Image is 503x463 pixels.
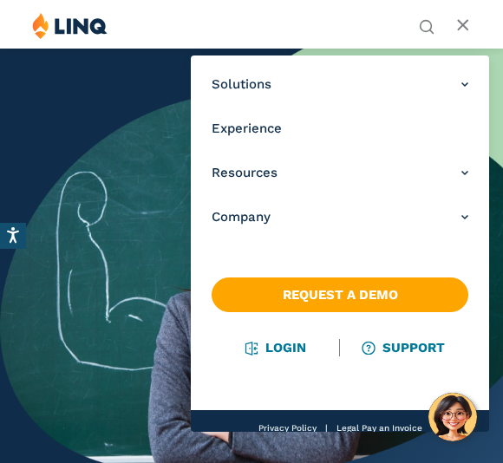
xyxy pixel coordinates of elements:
[212,75,468,94] a: Solutions
[419,17,434,33] button: Open Search Bar
[336,423,358,433] a: Legal
[212,164,278,182] span: Resources
[456,16,471,36] button: Open Main Menu
[428,393,477,441] button: Hello, have a question? Let’s chat.
[245,340,305,355] a: Login
[212,75,271,94] span: Solutions
[212,164,468,182] a: Resources
[212,208,271,226] span: Company
[32,12,108,39] img: LINQ | K‑12 Software
[212,120,468,138] a: Experience
[212,277,468,312] a: Request a Demo
[361,423,421,433] a: Pay an Invoice
[419,12,434,33] nav: Utility Navigation
[258,423,316,433] a: Privacy Policy
[212,120,282,138] span: Experience
[212,208,468,226] a: Company
[191,55,489,432] nav: Primary Navigation
[363,340,445,355] a: Support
